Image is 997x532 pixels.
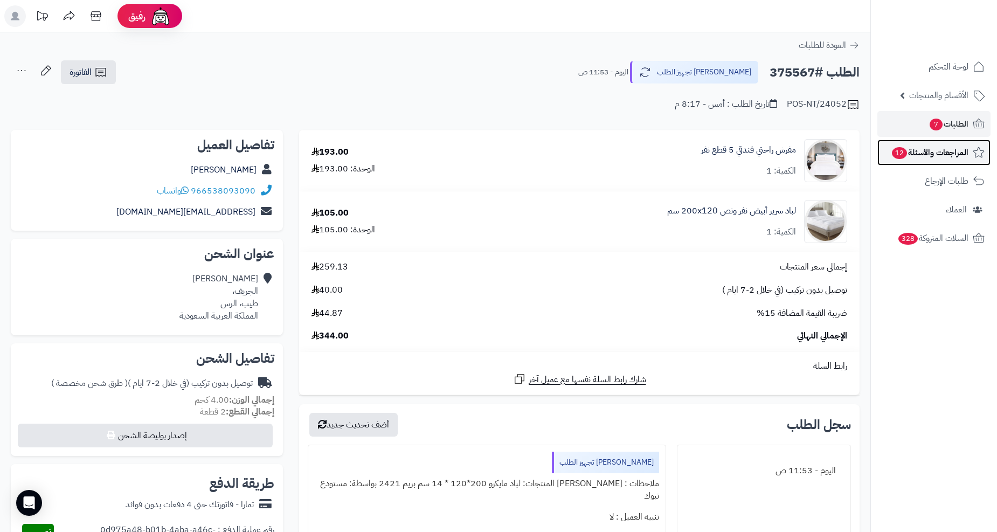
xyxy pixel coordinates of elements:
div: الكمية: 1 [766,165,796,177]
div: الكمية: 1 [766,226,796,238]
img: 1727179606-110201010688-90x90.jpg [805,139,847,182]
div: تنبيه العميل : لا [315,507,659,528]
span: شارك رابط السلة نفسها مع عميل آخر [529,374,646,386]
h2: عنوان الشحن [19,247,274,260]
div: تمارا - فاتورتك حتى 4 دفعات بدون فوائد [126,499,254,511]
a: شارك رابط السلة نفسها مع عميل آخر [513,372,646,386]
span: 40.00 [311,284,343,296]
h2: تفاصيل الشحن [19,352,274,365]
a: لباد سرير أبيض نفر ونص 200x120 سم [667,205,796,217]
a: الطلبات7 [877,111,991,137]
button: إصدار بوليصة الشحن [18,424,273,447]
a: 966538093090 [191,184,255,197]
div: توصيل بدون تركيب (في خلال 2-7 ايام ) [51,377,253,390]
span: رفيق [128,10,146,23]
span: العملاء [946,202,967,217]
span: 44.87 [311,307,343,320]
div: 193.00 [311,146,349,158]
button: أضف تحديث جديد [309,413,398,437]
a: طلبات الإرجاع [877,168,991,194]
span: الإجمالي النهائي [797,330,847,342]
span: إجمالي سعر المنتجات [780,261,847,273]
img: ai-face.png [150,5,171,27]
span: 328 [898,233,918,245]
a: الفاتورة [61,60,116,84]
a: السلات المتروكة328 [877,225,991,251]
div: اليوم - 11:53 ص [684,460,844,481]
h3: سجل الطلب [787,418,851,431]
small: 4.00 كجم [195,393,274,406]
div: ملاحظات : [PERSON_NAME] المنتجات: لباد مايكرو 200*120 * 14 سم بريم 2421 بواسطة: مستودع تبوك [315,473,659,507]
a: [EMAIL_ADDRESS][DOMAIN_NAME] [116,205,255,218]
div: 105.00 [311,207,349,219]
div: تاريخ الطلب : أمس - 8:17 م [675,98,777,110]
span: 7 [930,119,943,130]
span: الطلبات [929,116,968,132]
span: الأقسام والمنتجات [909,88,968,103]
a: مفرش راحتي فندقي 5 قطع نفر [701,144,796,156]
a: لوحة التحكم [877,54,991,80]
span: طلبات الإرجاع [925,174,968,189]
span: 12 [892,147,907,159]
span: ( طرق شحن مخصصة ) [51,377,128,390]
a: المراجعات والأسئلة12 [877,140,991,165]
button: [PERSON_NAME] تجهيز الطلب [630,61,758,84]
span: ضريبة القيمة المضافة 15% [757,307,847,320]
strong: إجمالي القطع: [226,405,274,418]
div: Open Intercom Messenger [16,490,42,516]
small: 2 قطعة [200,405,274,418]
a: واتساب [157,184,189,197]
a: [PERSON_NAME] [191,163,257,176]
span: السلات المتروكة [897,231,968,246]
div: الوحدة: 193.00 [311,163,375,175]
h2: طريقة الدفع [209,477,274,490]
span: العودة للطلبات [799,39,846,52]
img: 1732186588-220107040010-90x90.jpg [805,200,847,243]
div: POS-NT/24052 [787,98,860,111]
div: [PERSON_NAME] تجهيز الطلب [552,452,659,473]
a: العودة للطلبات [799,39,860,52]
h2: تفاصيل العميل [19,139,274,151]
span: 344.00 [311,330,349,342]
span: 259.13 [311,261,348,273]
span: توصيل بدون تركيب (في خلال 2-7 ايام ) [722,284,847,296]
div: الوحدة: 105.00 [311,224,375,236]
div: [PERSON_NAME] الجريف، طيب، الرس المملكة العربية السعودية [179,273,258,322]
span: المراجعات والأسئلة [891,145,968,160]
span: الفاتورة [70,66,92,79]
span: لوحة التحكم [929,59,968,74]
small: اليوم - 11:53 ص [578,67,628,78]
strong: إجمالي الوزن: [229,393,274,406]
div: رابط السلة [303,360,855,372]
a: العملاء [877,197,991,223]
h2: الطلب #375567 [770,61,860,84]
a: تحديثات المنصة [29,5,56,30]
